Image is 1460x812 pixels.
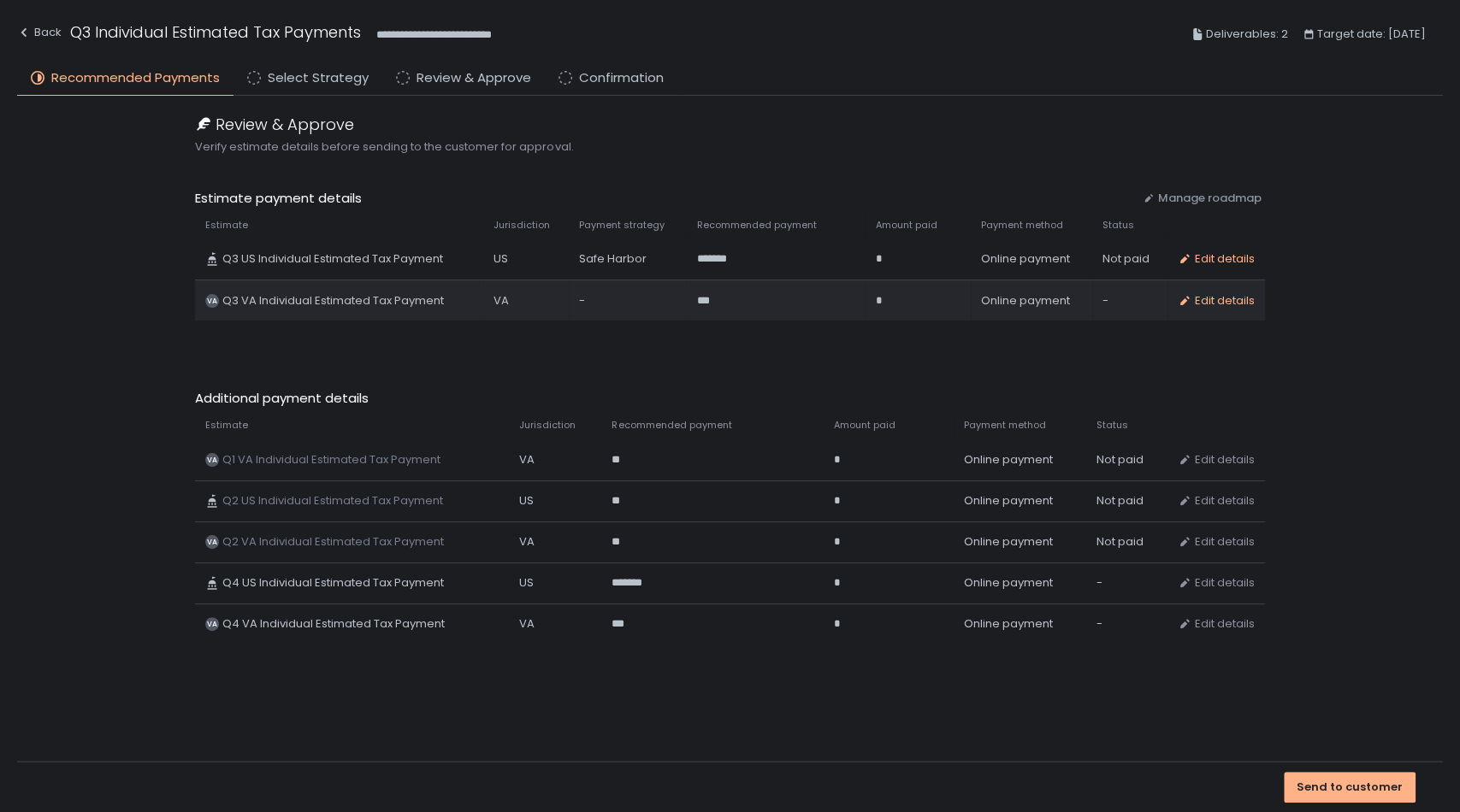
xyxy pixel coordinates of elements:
text: VA [207,455,217,465]
span: Status [1096,419,1127,432]
span: Payment strategy [579,219,665,232]
span: Q1 VA Individual Estimated Tax Payment [222,452,440,468]
span: Additional payment details [195,389,1264,409]
span: Deliverables: 2 [1206,24,1288,44]
div: US [519,493,592,509]
span: Confirmation [579,68,664,88]
span: Estimate payment details [195,189,1128,209]
div: Back [17,22,62,43]
span: Jurisdiction [494,219,550,232]
button: Manage roadmap [1143,191,1262,206]
div: - [1096,575,1156,591]
button: Edit details [1178,293,1255,309]
span: Recommended Payments [51,68,220,88]
span: Q4 VA Individual Estimated Tax Payment [222,616,445,632]
span: Review & Approve [417,68,531,88]
span: Online payment [964,575,1053,591]
text: VA [207,537,217,547]
div: Safe Harbor [579,251,677,267]
span: Online payment [964,616,1053,632]
span: Recommended payment [696,219,816,232]
div: Not paid [1096,493,1156,509]
span: Manage roadmap [1158,191,1262,206]
div: - [1102,293,1157,309]
span: Estimate [205,219,248,232]
span: Q4 US Individual Estimated Tax Payment [222,575,444,591]
span: Online payment [981,293,1070,309]
div: Not paid [1102,251,1157,267]
div: VA [519,452,592,468]
span: Payment method [964,419,1046,432]
span: Q3 VA Individual Estimated Tax Payment [222,293,444,309]
span: Target date: [DATE] [1317,24,1426,44]
div: US [494,251,559,267]
span: Status [1102,219,1134,232]
div: Not paid [1096,452,1156,468]
span: Amount paid [876,219,937,232]
span: Payment method [981,219,1063,232]
span: Online payment [964,452,1053,468]
div: Send to customer [1297,780,1403,795]
div: VA [519,616,592,632]
button: Edit details [1178,534,1255,550]
span: Recommended payment [612,419,731,432]
span: Amount paid [833,419,895,432]
text: VA [207,296,217,306]
text: VA [207,619,217,629]
span: Q2 VA Individual Estimated Tax Payment [222,534,444,550]
span: Review & Approve [216,113,354,136]
span: Verify estimate details before sending to the customer for approval. [195,139,1264,155]
span: Online payment [964,493,1053,509]
div: US [519,575,592,591]
div: VA [494,293,559,309]
div: Not paid [1096,534,1156,550]
span: Online payment [981,251,1070,267]
button: Edit details [1178,452,1255,468]
button: Edit details [1178,616,1255,632]
div: VA [519,534,592,550]
button: Back [17,21,62,49]
button: Edit details [1178,575,1255,591]
button: Send to customer [1284,772,1416,803]
span: Q2 US Individual Estimated Tax Payment [222,493,443,509]
span: Jurisdiction [519,419,576,432]
div: - [1096,616,1156,632]
button: Edit details [1178,251,1255,267]
div: - [579,293,677,309]
span: Q3 US Individual Estimated Tax Payment [222,251,443,267]
span: Online payment [964,534,1053,550]
span: Select Strategy [268,68,369,88]
span: Estimate [205,419,248,432]
h1: Q3 Individual Estimated Tax Payments [70,21,361,44]
button: Edit details [1178,493,1255,509]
